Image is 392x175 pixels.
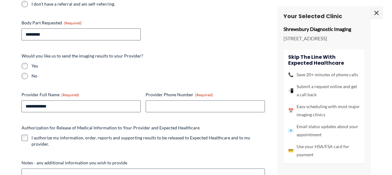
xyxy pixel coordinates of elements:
span: (Required) [195,92,213,97]
span: 💳 [288,147,293,155]
label: I authorize my information, order, reports and supporting results to be released to Expected Heal... [31,135,265,147]
li: Easy scheduling with most major imaging clinics [288,102,360,119]
span: × [370,6,383,19]
span: (Required) [61,92,79,97]
span: 📅 [288,107,293,115]
label: Notes - any additional information you wish to provide [22,160,265,166]
li: Save 20+ minutes of phone calls [288,71,360,79]
legend: Authorization for Release of Medical Information to Your Provider and Expected Healthcare [22,125,200,131]
span: (Required) [64,21,82,25]
legend: Would you like us to send the imaging results to your Provider? [22,53,143,59]
span: 📧 [288,127,293,135]
label: I don't have a referral and am self-referring. [31,1,141,7]
label: Body Part Requested [22,20,141,26]
label: Provider Phone Number [146,92,265,98]
span: 📞 [288,71,293,79]
li: Submit a request online and get a call back [288,82,360,99]
label: Yes [31,63,265,69]
li: Email status updates about your appointment [288,122,360,139]
li: Use your HSA/FSA card for payment [288,142,360,159]
span: 📲 [288,87,293,95]
h4: Skip the line with Expected Healthcare [288,54,360,66]
h3: Your Selected Clinic [283,12,365,20]
p: [STREET_ADDRESS] [283,34,365,43]
p: Shrewsbury Diagnostic Imaging [283,24,365,34]
label: No [31,73,265,79]
label: Provider Full Name [22,92,141,98]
